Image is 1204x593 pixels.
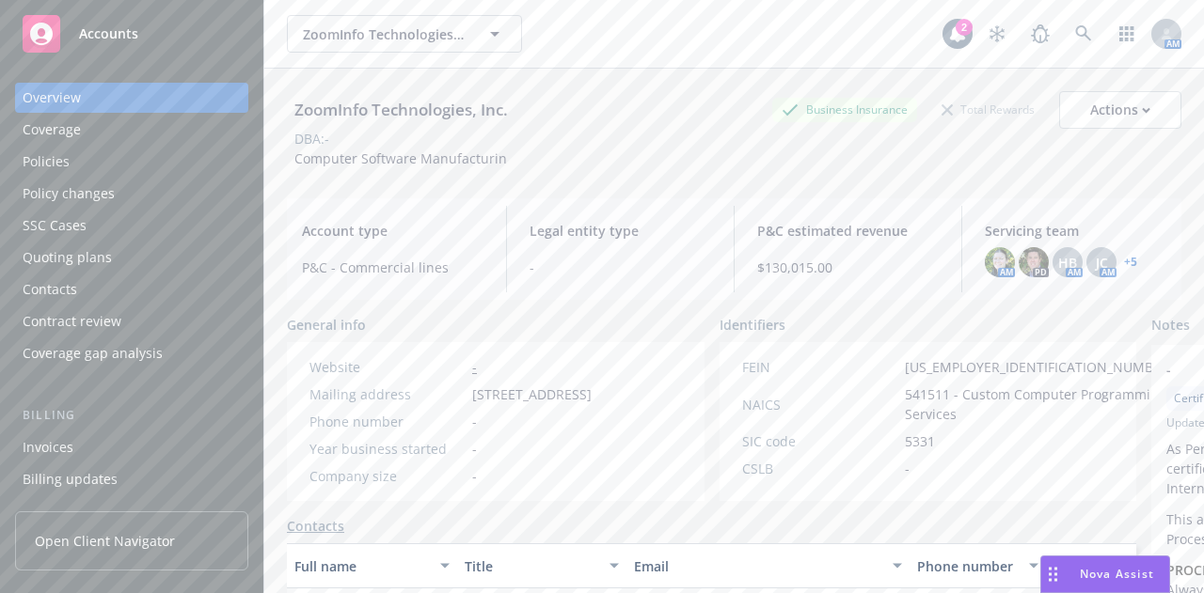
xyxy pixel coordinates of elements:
[23,211,87,241] div: SSC Cases
[23,179,115,209] div: Policy changes
[23,432,73,462] div: Invoices
[472,412,477,431] span: -
[905,431,935,451] span: 5331
[472,466,477,486] span: -
[742,357,897,377] div: FEIN
[309,439,465,459] div: Year business started
[15,306,248,336] a: Contract review
[287,543,457,588] button: Full name
[905,384,1174,424] span: 541511 - Custom Computer Programming Services
[472,384,592,404] span: [STREET_ADDRESS]
[905,459,910,478] span: -
[742,431,897,451] div: SIC code
[465,556,599,576] div: Title
[35,531,175,551] span: Open Client Navigator
[309,384,465,404] div: Mailing address
[1108,15,1146,53] a: Switch app
[978,15,1016,53] a: Stop snowing
[1058,253,1077,273] span: HB
[757,257,939,277] span: $130,015.00
[15,338,248,368] a: Coverage gap analysis
[294,556,429,576] div: Full name
[23,338,163,368] div: Coverage gap analysis
[309,357,465,377] div: Website
[1065,15,1102,53] a: Search
[23,115,81,145] div: Coverage
[1151,315,1190,337] span: Notes
[956,19,973,36] div: 2
[472,439,477,459] span: -
[287,15,522,53] button: ZoomInfo Technologies, Inc.
[15,464,248,494] a: Billing updates
[15,147,248,177] a: Policies
[294,149,507,167] span: Computer Software Manufacturin
[1124,257,1137,268] a: +5
[15,115,248,145] a: Coverage
[910,543,1045,588] button: Phone number
[302,221,483,241] span: Account type
[15,432,248,462] a: Invoices
[303,24,466,44] span: ZoomInfo Technologies, Inc.
[15,179,248,209] a: Policy changes
[15,242,248,273] a: Quoting plans
[932,98,1044,121] div: Total Rewards
[1096,253,1108,273] span: JC
[985,247,1015,277] img: photo
[23,274,77,304] div: Contacts
[772,98,917,121] div: Business Insurance
[634,556,881,576] div: Email
[1019,247,1049,277] img: photo
[23,83,81,113] div: Overview
[287,516,344,536] a: Contacts
[1080,566,1154,582] span: Nova Assist
[1059,91,1181,129] button: Actions
[15,406,248,425] div: Billing
[457,543,627,588] button: Title
[287,98,515,122] div: ZoomInfo Technologies, Inc.
[309,466,465,486] div: Company size
[1046,543,1136,588] button: Key contact
[309,412,465,431] div: Phone number
[530,257,711,277] span: -
[1041,556,1065,592] div: Drag to move
[757,221,939,241] span: P&C estimated revenue
[79,26,138,41] span: Accounts
[472,358,477,376] a: -
[23,147,70,177] div: Policies
[23,464,118,494] div: Billing updates
[287,315,366,335] span: General info
[294,129,329,148] div: DBA: -
[985,221,1166,241] span: Servicing team
[1022,15,1059,53] a: Report a Bug
[15,8,248,60] a: Accounts
[905,357,1174,377] span: [US_EMPLOYER_IDENTIFICATION_NUMBER]
[15,274,248,304] a: Contacts
[1090,92,1150,128] div: Actions
[302,257,483,277] span: P&C - Commercial lines
[23,242,112,273] div: Quoting plans
[1040,555,1170,593] button: Nova Assist
[530,221,711,241] span: Legal entity type
[720,315,785,335] span: Identifiers
[742,459,897,478] div: CSLB
[626,543,910,588] button: Email
[15,83,248,113] a: Overview
[15,211,248,241] a: SSC Cases
[23,306,121,336] div: Contract review
[917,556,1017,576] div: Phone number
[742,395,897,414] div: NAICS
